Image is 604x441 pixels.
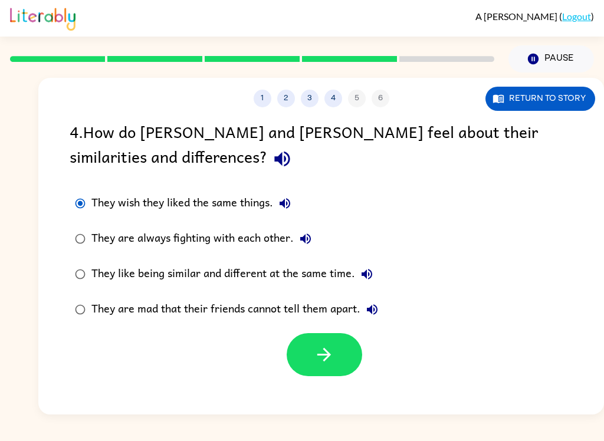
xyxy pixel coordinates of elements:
[475,11,594,22] div: ( )
[485,87,595,111] button: Return to story
[91,298,384,321] div: They are mad that their friends cannot tell them apart.
[355,262,379,286] button: They like being similar and different at the same time.
[301,90,319,107] button: 3
[508,45,594,73] button: Pause
[562,11,591,22] a: Logout
[360,298,384,321] button: They are mad that their friends cannot tell them apart.
[10,5,75,31] img: Literably
[294,227,317,251] button: They are always fighting with each other.
[91,227,317,251] div: They are always fighting with each other.
[273,192,297,215] button: They wish they liked the same things.
[91,192,297,215] div: They wish they liked the same things.
[70,119,573,174] div: 4 . How do [PERSON_NAME] and [PERSON_NAME] feel about their similarities and differences?
[324,90,342,107] button: 4
[254,90,271,107] button: 1
[277,90,295,107] button: 2
[475,11,559,22] span: A [PERSON_NAME]
[91,262,379,286] div: They like being similar and different at the same time.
